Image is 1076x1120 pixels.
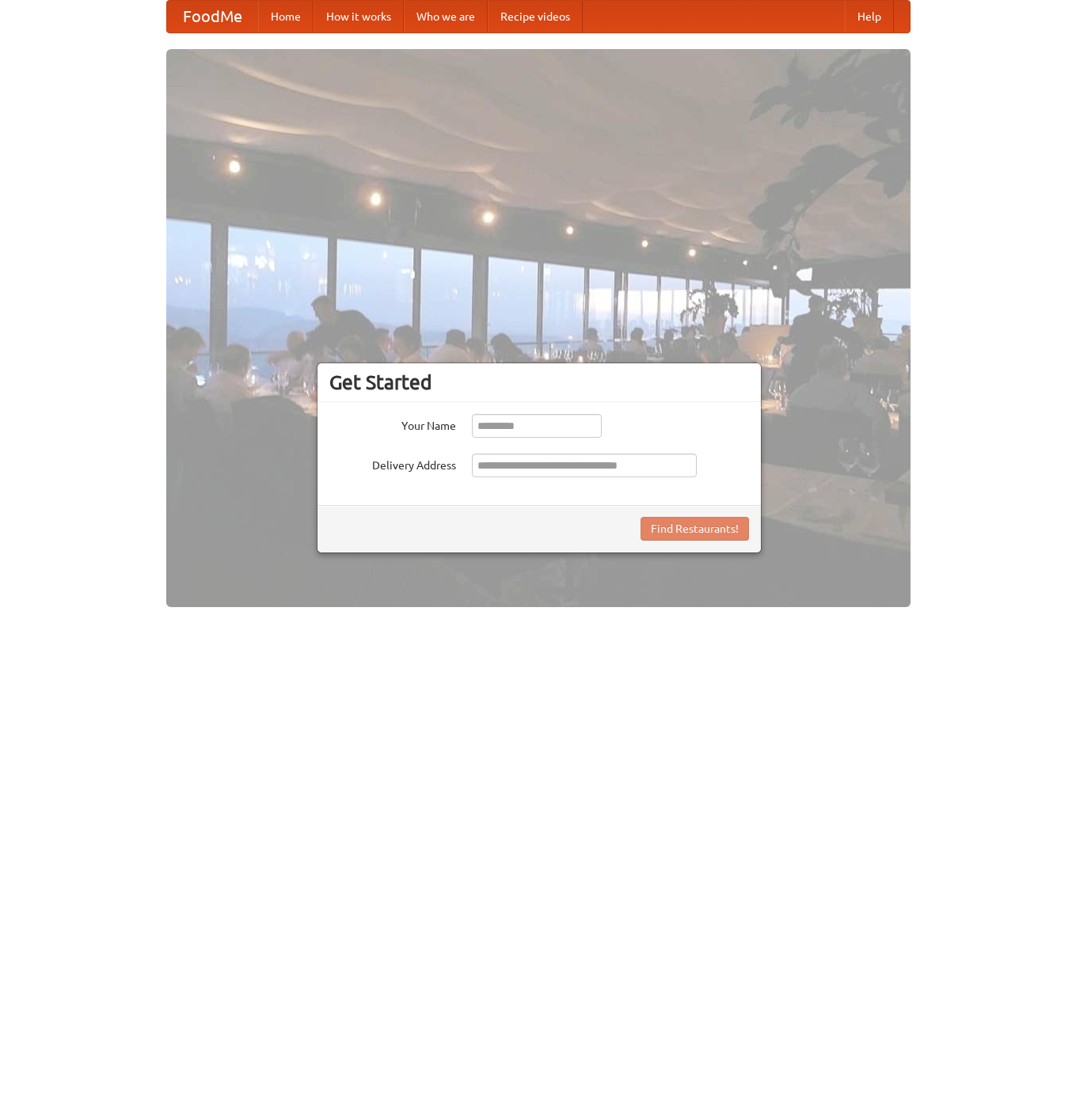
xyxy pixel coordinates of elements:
[641,517,749,541] button: Find Restaurants!
[167,1,258,32] a: FoodMe
[258,1,314,32] a: Home
[404,1,488,32] a: Who we are
[314,1,404,32] a: How it works
[845,1,894,32] a: Help
[488,1,583,32] a: Recipe videos
[329,370,749,394] h3: Get Started
[329,414,456,434] label: Your Name
[329,454,456,473] label: Delivery Address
